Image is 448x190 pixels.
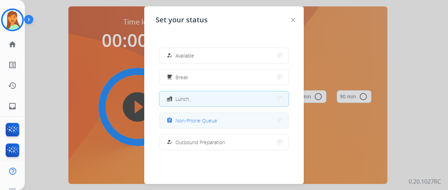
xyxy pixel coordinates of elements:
[159,113,289,128] button: Non-Phone Queue
[291,18,295,22] img: close-button
[159,91,289,107] button: Lunch
[156,15,208,25] span: Set your status
[175,52,194,59] span: Available
[8,40,17,49] mat-icon: home
[167,139,173,145] mat-icon: how_to_reg
[8,102,17,110] mat-icon: inbox
[159,70,289,85] button: Break
[8,81,17,90] mat-icon: history
[175,139,225,146] span: Outbound Preparation
[409,177,441,186] p: 0.20.1027RC
[8,61,17,69] mat-icon: list_alt
[167,96,173,102] mat-icon: fastfood
[167,74,173,80] mat-icon: free_breakfast
[167,53,173,59] mat-icon: how_to_reg
[175,95,189,103] span: Lunch
[159,135,289,150] button: Outbound Preparation
[159,48,289,63] button: Available
[175,74,188,81] span: Break
[167,118,173,124] mat-icon: assignment
[2,10,22,30] img: avatar
[175,117,217,124] span: Non-Phone Queue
